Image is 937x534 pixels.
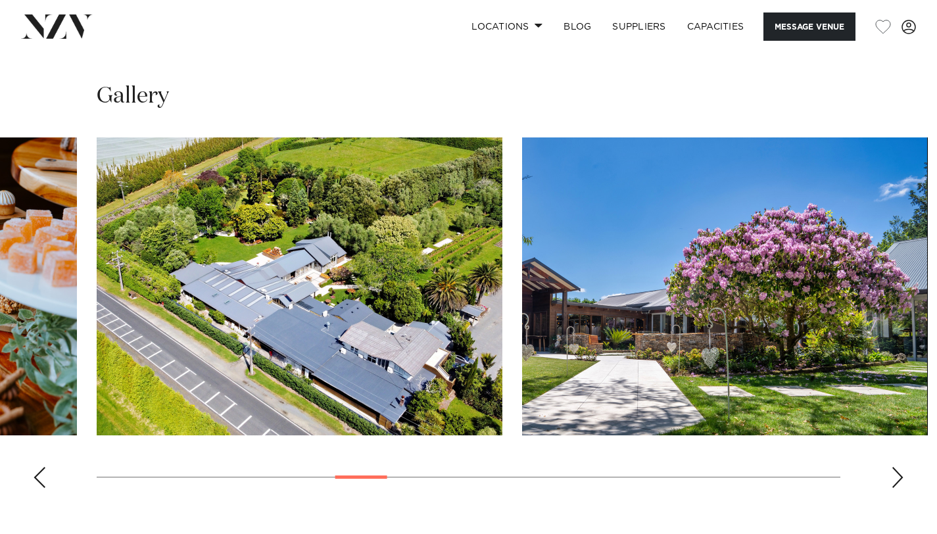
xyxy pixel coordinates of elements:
swiper-slide: 9 / 25 [97,137,502,435]
a: Capacities [677,12,755,41]
a: BLOG [553,12,602,41]
img: nzv-logo.png [21,14,93,38]
a: Locations [461,12,553,41]
swiper-slide: 10 / 25 [522,137,928,435]
h2: Gallery [97,82,169,111]
button: Message Venue [763,12,855,41]
a: SUPPLIERS [602,12,676,41]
